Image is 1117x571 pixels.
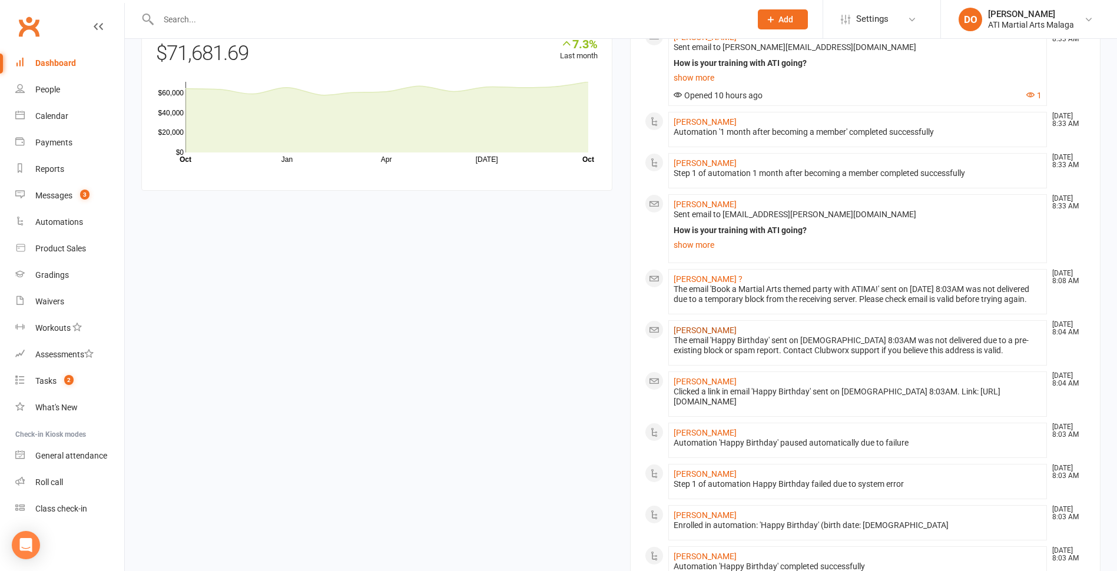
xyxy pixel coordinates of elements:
span: Add [778,15,793,24]
div: Dashboard [35,58,76,68]
div: Step 1 of automation 1 month after becoming a member completed successfully [674,168,1042,178]
div: The email 'Happy Birthday' sent on [DEMOGRAPHIC_DATA] 8:03AM was not delivered due to a pre-exist... [674,336,1042,356]
div: ATI Martial Arts Malaga [988,19,1074,30]
a: Reports [15,156,124,182]
a: Calendar [15,103,124,130]
div: Roll call [35,477,63,487]
div: People [35,85,60,94]
div: What's New [35,403,78,412]
div: Assessments [35,350,94,359]
time: [DATE] 8:08 AM [1046,270,1085,285]
input: Search... [155,11,743,28]
time: [DATE] 8:33 AM [1046,112,1085,128]
a: [PERSON_NAME] [674,510,737,520]
a: Waivers [15,288,124,315]
div: Automations [35,217,83,227]
a: show more [674,69,1042,86]
a: [PERSON_NAME] [674,377,737,386]
a: Assessments [15,341,124,368]
div: Enrolled in automation: 'Happy Birthday' (birth date: [DEMOGRAPHIC_DATA] [674,520,1042,530]
span: 2 [64,375,74,385]
a: [PERSON_NAME] [674,117,737,127]
a: Product Sales [15,235,124,262]
a: [PERSON_NAME] [674,552,737,561]
div: How is your training with ATI going? [674,225,1042,235]
time: [DATE] 8:03 AM [1046,464,1085,480]
span: Opened 10 hours ago [674,91,763,100]
div: Calendar [35,111,68,121]
a: Roll call [15,469,124,496]
div: Automation '1 month after becoming a member' completed successfully [674,127,1042,137]
div: Step 1 of automation Happy Birthday failed due to system error [674,479,1042,489]
time: [DATE] 8:03 AM [1046,506,1085,521]
a: Tasks 2 [15,368,124,394]
button: Add [758,9,808,29]
div: 7.3% [560,37,598,50]
a: [PERSON_NAME] [674,200,737,209]
a: [PERSON_NAME] [674,158,737,168]
div: General attendance [35,451,107,460]
div: Clicked a link in email 'Happy Birthday' sent on [DEMOGRAPHIC_DATA] 8:03AM. Link: [URL][DOMAIN_NAME] [674,387,1042,407]
a: show more [674,237,1042,253]
time: [DATE] 8:33 AM [1046,154,1085,169]
div: Automation 'Happy Birthday' paused automatically due to failure [674,438,1042,448]
a: Messages 3 [15,182,124,209]
div: Tasks [35,376,57,386]
div: Product Sales [35,244,86,253]
div: The email 'Book a Martial Arts themed party with ATIMA!' sent on [DATE] 8:03AM was not delivered ... [674,284,1042,304]
a: Class kiosk mode [15,496,124,522]
div: Payments [35,138,72,147]
a: Workouts [15,315,124,341]
time: [DATE] 8:03 AM [1046,547,1085,562]
div: Workouts [35,323,71,333]
time: [DATE] 8:04 AM [1046,372,1085,387]
div: DO [959,8,982,31]
span: 3 [80,190,90,200]
a: Payments [15,130,124,156]
a: People [15,77,124,103]
div: Open Intercom Messenger [12,531,40,559]
a: [PERSON_NAME] [674,469,737,479]
a: [PERSON_NAME] ? [674,274,743,284]
div: [PERSON_NAME] [988,9,1074,19]
span: Sent email to [PERSON_NAME][EMAIL_ADDRESS][DOMAIN_NAME] [674,42,916,52]
div: Last month [560,37,598,62]
a: [PERSON_NAME] [674,428,737,437]
a: [PERSON_NAME] [674,326,737,335]
a: What's New [15,394,124,421]
div: Messages [35,191,72,200]
button: 1 [1026,91,1042,101]
a: Clubworx [14,12,44,41]
div: Class check-in [35,504,87,513]
time: [DATE] 8:03 AM [1046,423,1085,439]
time: [DATE] 8:04 AM [1046,321,1085,336]
div: How is your training with ATI going? [674,58,1042,68]
a: General attendance kiosk mode [15,443,124,469]
a: Gradings [15,262,124,288]
div: Gradings [35,270,69,280]
time: [DATE] 8:33 AM [1046,195,1085,210]
span: Settings [856,6,889,32]
a: Automations [15,209,124,235]
span: Sent email to [EMAIL_ADDRESS][PERSON_NAME][DOMAIN_NAME] [674,210,916,219]
div: Reports [35,164,64,174]
div: $71,681.69 [156,37,598,76]
div: Waivers [35,297,64,306]
a: Dashboard [15,50,124,77]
